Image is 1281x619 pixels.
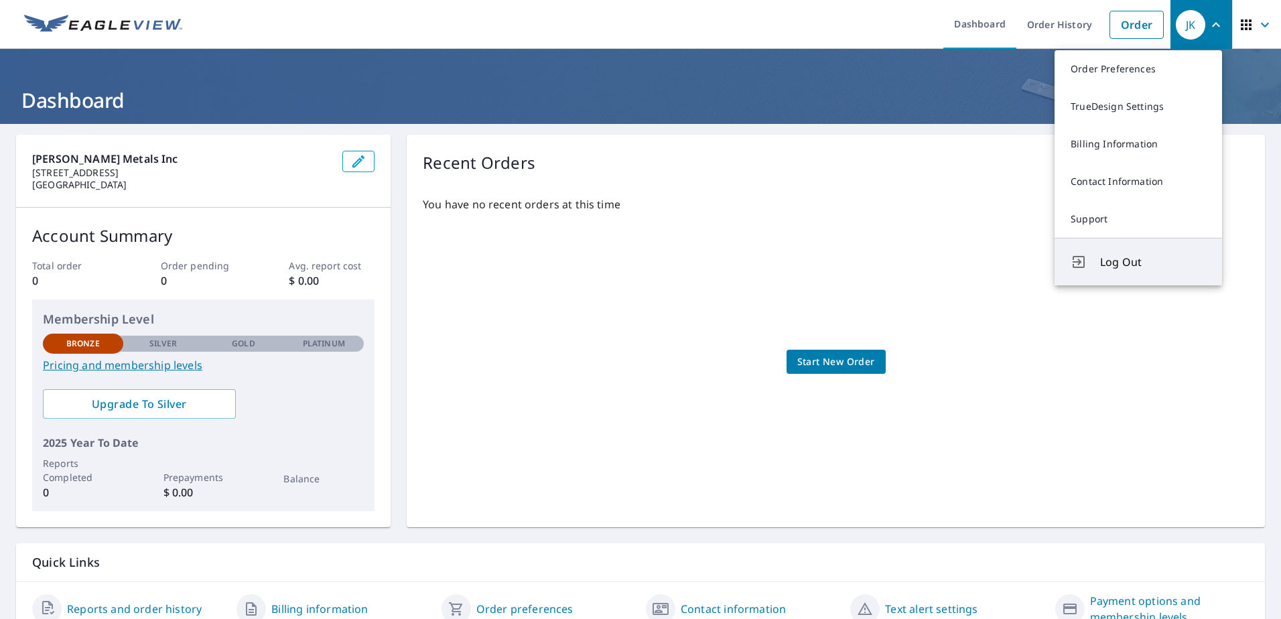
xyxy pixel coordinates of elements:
[1176,10,1205,40] div: JK
[163,484,244,500] p: $ 0.00
[67,601,202,617] a: Reports and order history
[149,338,178,350] p: Silver
[43,310,364,328] p: Membership Level
[787,350,886,374] a: Start New Order
[271,601,368,617] a: Billing information
[163,470,244,484] p: Prepayments
[32,224,375,248] p: Account Summary
[681,601,786,617] a: Contact information
[24,15,182,35] img: EV Logo
[54,397,225,411] span: Upgrade To Silver
[32,273,118,289] p: 0
[32,179,332,191] p: [GEOGRAPHIC_DATA]
[43,484,123,500] p: 0
[43,456,123,484] p: Reports Completed
[43,435,364,451] p: 2025 Year To Date
[1055,88,1222,125] a: TrueDesign Settings
[43,389,236,419] a: Upgrade To Silver
[1055,125,1222,163] a: Billing Information
[1055,50,1222,88] a: Order Preferences
[32,167,332,179] p: [STREET_ADDRESS]
[32,151,332,167] p: [PERSON_NAME] Metals inc
[43,357,364,373] a: Pricing and membership levels
[1109,11,1164,39] a: Order
[1055,238,1222,285] button: Log Out
[289,259,375,273] p: Avg. report cost
[423,151,535,175] p: Recent Orders
[797,354,875,370] span: Start New Order
[476,601,574,617] a: Order preferences
[1055,200,1222,238] a: Support
[32,554,1249,571] p: Quick Links
[232,338,255,350] p: Gold
[303,338,345,350] p: Platinum
[66,338,100,350] p: Bronze
[16,86,1265,114] h1: Dashboard
[161,259,247,273] p: Order pending
[289,273,375,289] p: $ 0.00
[161,273,247,289] p: 0
[1055,163,1222,200] a: Contact Information
[283,472,364,486] p: Balance
[885,601,977,617] a: Text alert settings
[1100,254,1206,270] span: Log Out
[423,196,1249,212] p: You have no recent orders at this time
[32,259,118,273] p: Total order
